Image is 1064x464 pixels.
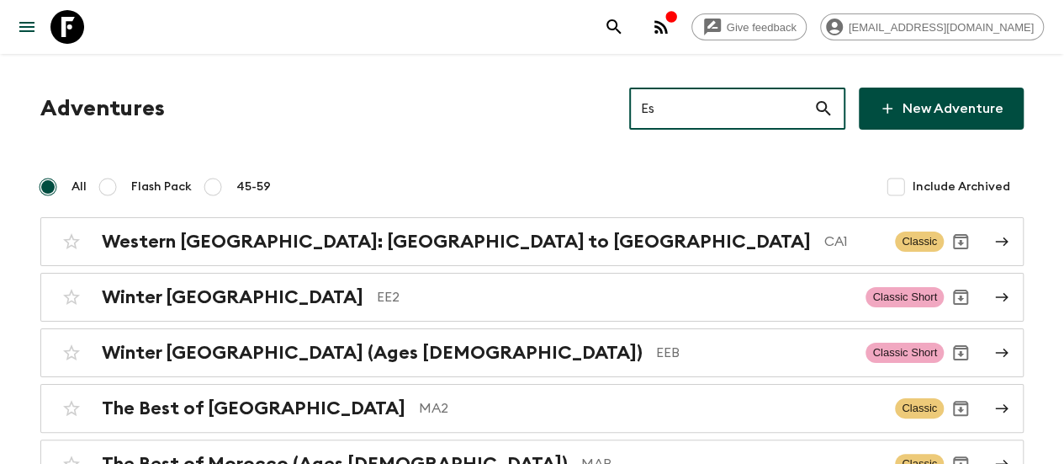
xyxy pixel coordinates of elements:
[865,287,944,307] span: Classic Short
[820,13,1044,40] div: [EMAIL_ADDRESS][DOMAIN_NAME]
[597,10,631,44] button: search adventures
[102,231,811,253] h2: Western [GEOGRAPHIC_DATA]: [GEOGRAPHIC_DATA] to [GEOGRAPHIC_DATA]
[717,21,806,34] span: Give feedback
[71,179,87,195] span: All
[839,21,1043,34] span: [EMAIL_ADDRESS][DOMAIN_NAME]
[691,13,807,40] a: Give feedback
[40,328,1024,377] a: Winter [GEOGRAPHIC_DATA] (Ages [DEMOGRAPHIC_DATA])EEBClassic ShortArchive
[40,92,165,125] h1: Adventures
[865,343,944,363] span: Classic Short
[824,232,881,252] p: CA1
[40,273,1024,322] a: Winter [GEOGRAPHIC_DATA]EE2Classic ShortArchive
[944,225,977,259] button: Archive
[40,384,1024,433] a: The Best of [GEOGRAPHIC_DATA]MA2ClassicArchive
[944,392,977,425] button: Archive
[895,398,944,419] span: Classic
[859,88,1024,130] a: New Adventure
[102,342,643,364] h2: Winter [GEOGRAPHIC_DATA] (Ages [DEMOGRAPHIC_DATA])
[236,179,271,195] span: 45-59
[629,85,813,132] input: e.g. AR1, Argentina
[419,398,881,419] p: MA2
[913,179,1010,195] span: Include Archived
[40,217,1024,266] a: Western [GEOGRAPHIC_DATA]: [GEOGRAPHIC_DATA] to [GEOGRAPHIC_DATA]CA1ClassicArchive
[944,280,977,314] button: Archive
[10,10,44,44] button: menu
[131,179,192,195] span: Flash Pack
[895,232,944,252] span: Classic
[377,287,852,307] p: EE2
[102,286,363,308] h2: Winter [GEOGRAPHIC_DATA]
[656,343,852,363] p: EEB
[944,336,977,370] button: Archive
[102,397,405,419] h2: The Best of [GEOGRAPHIC_DATA]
